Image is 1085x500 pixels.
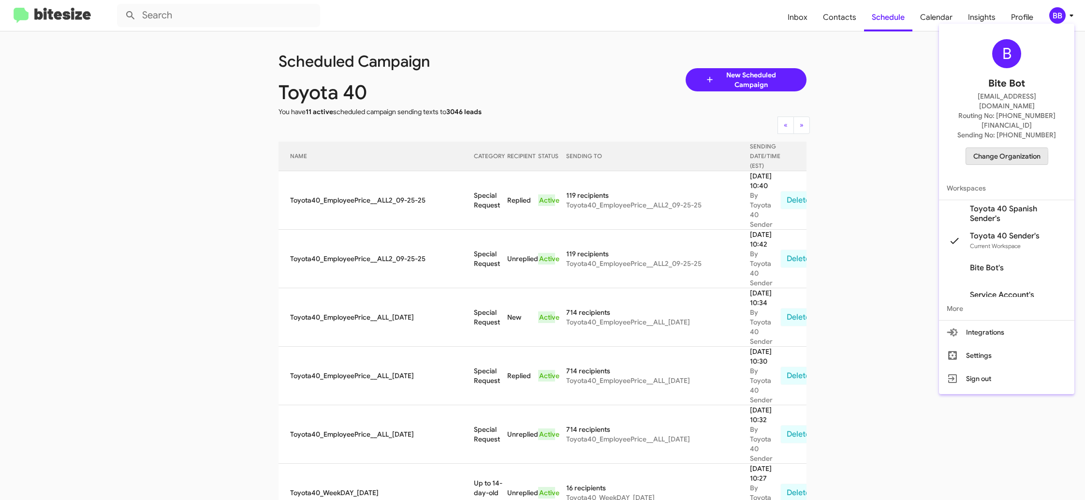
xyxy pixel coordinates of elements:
[988,76,1025,91] span: Bite Bot
[939,297,1074,320] span: More
[970,204,1067,223] span: Toyota 40 Spanish Sender's
[957,130,1056,140] span: Sending No: [PHONE_NUMBER]
[970,242,1021,250] span: Current Workspace
[970,231,1040,241] span: Toyota 40 Sender's
[951,111,1063,130] span: Routing No: [PHONE_NUMBER][FINANCIAL_ID]
[973,148,1041,164] span: Change Organization
[939,367,1074,390] button: Sign out
[966,147,1048,165] button: Change Organization
[992,39,1021,68] div: B
[970,290,1034,300] span: Service Account's
[970,263,1004,273] span: Bite Bot's
[951,91,1063,111] span: [EMAIL_ADDRESS][DOMAIN_NAME]
[939,176,1074,200] span: Workspaces
[939,344,1074,367] button: Settings
[939,321,1074,344] button: Integrations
